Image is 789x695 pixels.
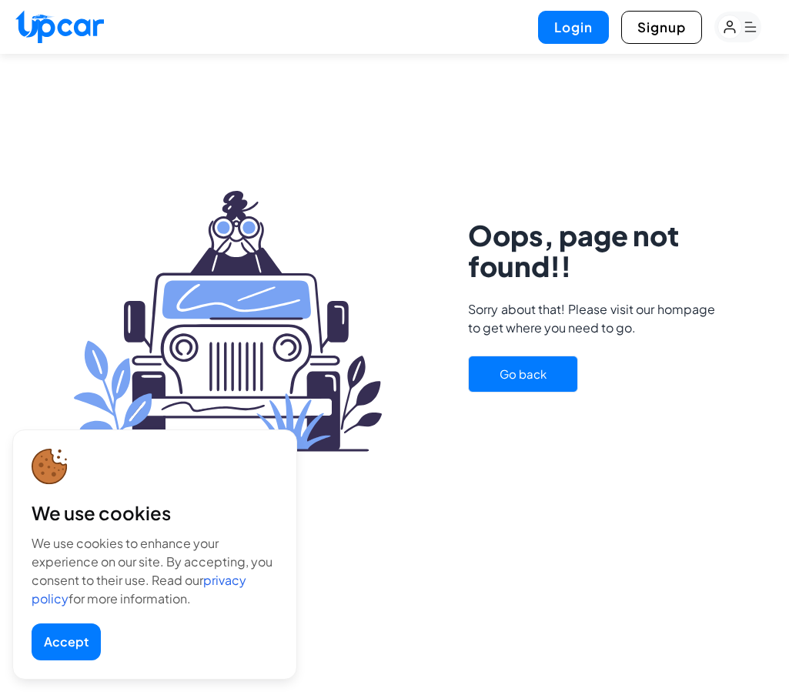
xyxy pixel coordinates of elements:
div: We use cookies to enhance your experience on our site. By accepting, you consent to their use. Re... [32,534,278,608]
button: Go back [468,356,578,393]
img: cookie-icon.svg [32,449,68,485]
button: Login [538,11,609,44]
img: Upcar Logo [15,10,104,43]
p: Sorry about that! Please visit our hompage to get where you need to go. [468,294,715,343]
div: We use cookies [32,500,278,525]
button: Signup [621,11,702,44]
button: Accept [32,623,101,660]
h1: Oops, page not found!! [468,208,715,294]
